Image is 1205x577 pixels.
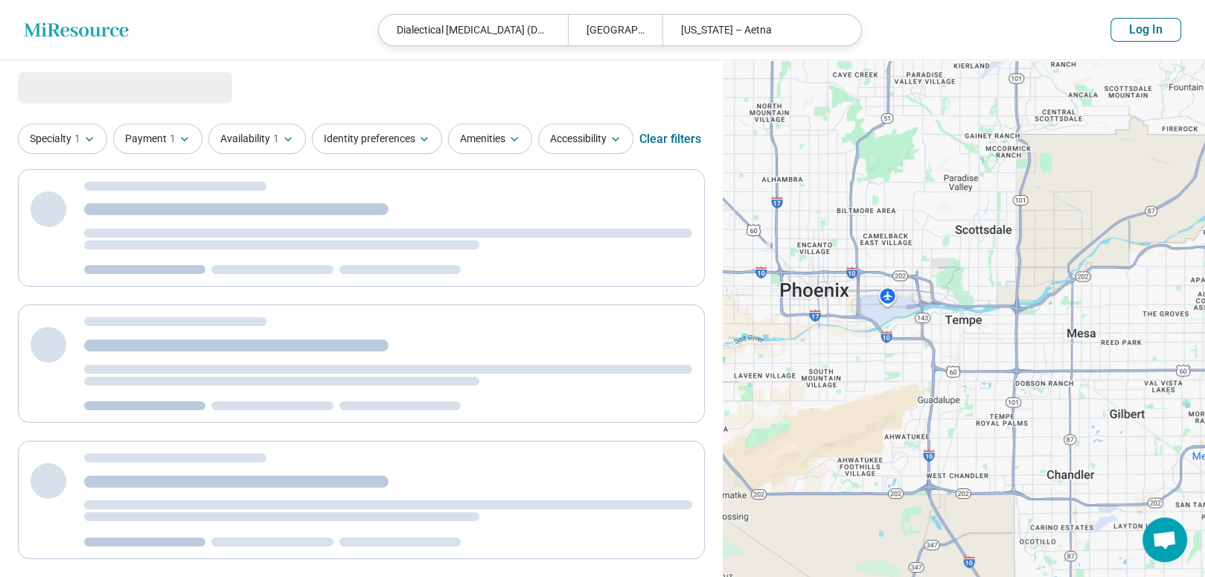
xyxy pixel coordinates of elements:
[18,124,107,154] button: Specialty1
[568,15,662,45] div: [GEOGRAPHIC_DATA], [US_STATE]
[639,121,701,157] div: Clear filters
[312,124,442,154] button: Identity preferences
[662,15,851,45] div: [US_STATE] – Aetna
[113,124,202,154] button: Payment1
[18,72,143,102] span: Loading...
[273,131,279,147] span: 1
[1110,18,1181,42] button: Log In
[74,131,80,147] span: 1
[538,124,633,154] button: Accessibility
[208,124,306,154] button: Availability1
[448,124,532,154] button: Amenities
[379,15,568,45] div: Dialectical [MEDICAL_DATA] (DBT)
[170,131,176,147] span: 1
[1142,517,1187,562] a: Open chat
